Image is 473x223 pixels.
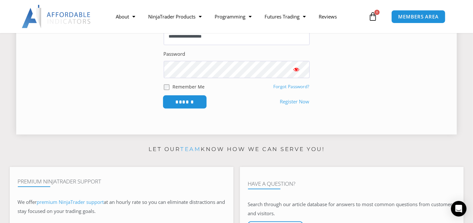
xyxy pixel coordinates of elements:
[374,10,380,15] span: 0
[312,9,343,24] a: Reviews
[18,178,225,185] h4: Premium NinjaTrader Support
[398,14,439,19] span: MEMBERS AREA
[22,5,91,28] img: LogoAI | Affordable Indicators – NinjaTrader
[280,97,310,106] a: Register Now
[164,50,185,59] label: Password
[37,199,104,205] a: premium NinjaTrader support
[109,9,367,24] nav: Menu
[142,9,208,24] a: NinjaTrader Products
[274,84,310,89] a: Forgot Password?
[180,146,201,152] a: team
[359,7,387,26] a: 0
[248,200,455,218] p: Search through our article database for answers to most common questions from customers and visit...
[248,181,455,187] h4: Have A Question?
[18,199,37,205] span: We offer
[18,199,225,214] span: at an hourly rate so you can eliminate distractions and stay focused on your trading goals.
[208,9,258,24] a: Programming
[451,201,467,217] div: Open Intercom Messenger
[109,9,142,24] a: About
[10,144,464,155] p: Let our know how we can serve you!
[258,9,312,24] a: Futures Trading
[391,10,445,23] a: MEMBERS AREA
[284,61,310,78] button: Show password
[173,83,205,90] label: Remember Me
